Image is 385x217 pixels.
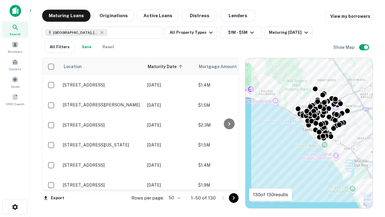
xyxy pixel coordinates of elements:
button: Active Loans [137,10,179,22]
button: Distress [181,10,217,22]
p: $1.5M [198,142,258,148]
p: [STREET_ADDRESS] [63,82,141,88]
p: [DATE] [147,82,192,88]
div: 50 [166,193,181,202]
span: Borrowers [8,49,22,54]
button: Reset [99,41,118,53]
button: All Property Types [165,27,217,39]
p: [DATE] [147,142,192,148]
button: Maturing Loans [42,10,91,22]
img: capitalize-icon.png [10,5,21,17]
span: Search [10,32,20,36]
button: [GEOGRAPHIC_DATA], [GEOGRAPHIC_DATA], [GEOGRAPHIC_DATA] [42,27,162,39]
th: Location [60,58,144,75]
p: [STREET_ADDRESS] [63,182,141,188]
p: Rows per page: [131,194,164,202]
button: Save your search to get updates of matches that match your search criteria. [77,41,96,53]
a: Contacts [2,56,28,73]
p: 1–50 of 130 [191,194,216,202]
button: Originations [93,10,134,22]
p: [STREET_ADDRESS][PERSON_NAME] [63,102,141,108]
span: [GEOGRAPHIC_DATA], [GEOGRAPHIC_DATA], [GEOGRAPHIC_DATA] [53,30,98,35]
span: Saved [11,84,20,89]
p: [STREET_ADDRESS] [63,162,141,168]
span: SREO Search [6,102,24,106]
div: 0 0 [245,58,373,208]
p: [STREET_ADDRESS][US_STATE] [63,142,141,148]
p: [DATE] [147,102,192,108]
p: $2.3M [198,122,258,128]
a: SREO Search [2,91,28,108]
a: Search [2,21,28,38]
button: Go to next page [229,193,239,203]
p: $1.5M [198,102,258,108]
h6: Show Map [333,44,356,51]
button: Lenders [220,10,256,22]
a: Saved [2,74,28,90]
div: Maturing [DATE] [269,29,310,36]
button: Export [42,193,66,203]
p: $1.4M [198,162,258,168]
span: Mortgage Amount [199,63,245,70]
a: Borrowers [2,39,28,55]
p: 130 of 130 results [253,191,288,198]
button: $1M - $5M [220,27,262,39]
button: All Filters [45,41,75,53]
iframe: Chat Widget [355,169,385,198]
p: $1.4M [198,82,258,88]
button: Maturing [DATE] [264,27,313,39]
span: Location [63,63,82,70]
th: Mortgage Amount [195,58,261,75]
p: [DATE] [147,122,192,128]
p: [DATE] [147,162,192,168]
p: [DATE] [147,182,192,188]
p: $1.9M [198,182,258,188]
span: Maturity Date [148,63,184,70]
th: Maturity Date [144,58,195,75]
a: View my borrowers [325,11,373,22]
p: [STREET_ADDRESS] [63,122,141,128]
span: Contacts [9,67,21,71]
